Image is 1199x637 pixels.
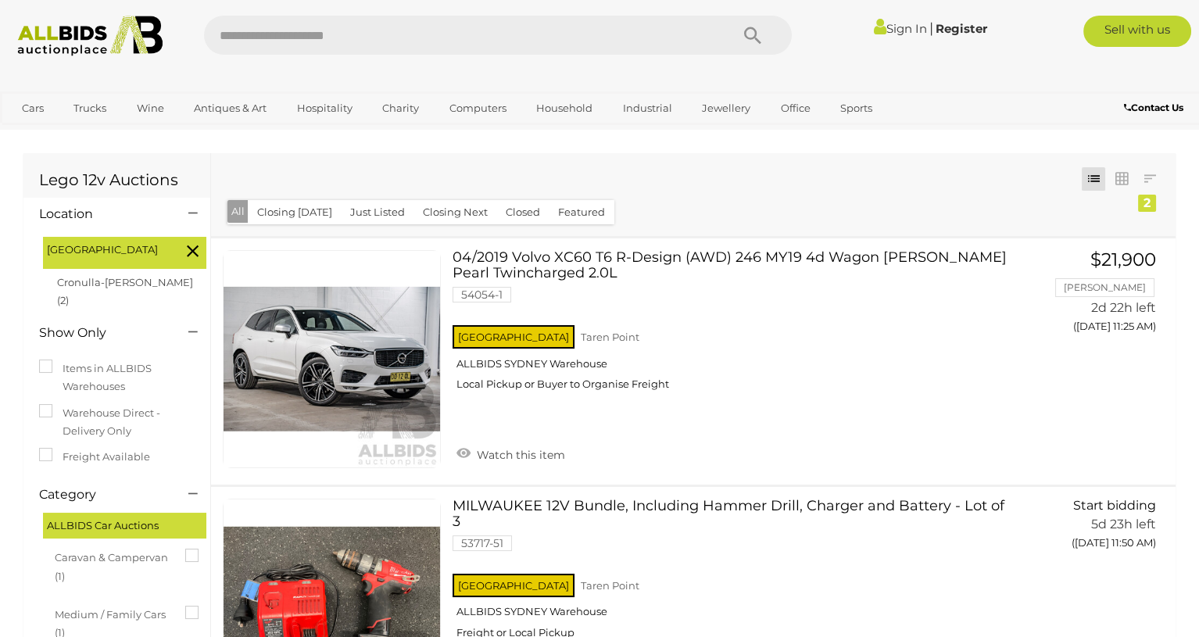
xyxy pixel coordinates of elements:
a: Cronulla-[PERSON_NAME] (2) [57,276,193,306]
button: Closing Next [413,200,497,224]
a: 04/2019 Volvo XC60 T6 R-Design (AWD) 246 MY19 4d Wagon [PERSON_NAME] Pearl Twincharged 2.0L 54054... [464,250,1004,403]
button: Closing [DATE] [248,200,342,224]
a: [GEOGRAPHIC_DATA] [12,122,143,148]
a: Start bidding 5d 23h left ([DATE] 11:50 AM) [1026,499,1160,558]
a: Office [771,95,821,121]
div: 2 [1138,195,1156,212]
a: Wine [127,95,174,121]
a: Contact Us [1124,99,1187,116]
a: Industrial [613,95,682,121]
span: $21,900 [1090,249,1156,270]
a: Antiques & Art [184,95,277,121]
a: Watch this item [453,442,569,465]
a: Register [936,21,987,36]
span: | [929,20,933,37]
a: Computers [439,95,517,121]
h4: Category [39,488,165,502]
button: Featured [549,200,614,224]
a: $21,900 [PERSON_NAME] 2d 22h left ([DATE] 11:25 AM) [1026,250,1160,342]
div: ALLBIDS Car Auctions [43,513,206,539]
span: Caravan & Campervan (1) [55,545,172,585]
span: [GEOGRAPHIC_DATA] [47,241,164,259]
a: Sign In [874,21,927,36]
a: Sports [830,95,882,121]
button: Search [714,16,792,55]
a: Cars [12,95,54,121]
img: Allbids.com.au [9,16,172,56]
span: Start bidding [1073,498,1156,513]
button: Closed [496,200,549,224]
a: Jewellery [692,95,761,121]
a: Hospitality [287,95,363,121]
button: Just Listed [341,200,414,224]
a: Sell with us [1083,16,1191,47]
a: Trucks [63,95,116,121]
button: All [227,200,249,223]
span: Watch this item [473,448,565,462]
label: Items in ALLBIDS Warehouses [39,360,195,396]
h1: Lego 12v Auctions [39,171,195,188]
b: Contact Us [1124,102,1183,113]
a: Charity [372,95,429,121]
a: Household [526,95,603,121]
h4: Location [39,207,165,221]
label: Warehouse Direct - Delivery Only [39,404,195,441]
label: Freight Available [39,448,150,466]
h4: Show Only [39,326,165,340]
